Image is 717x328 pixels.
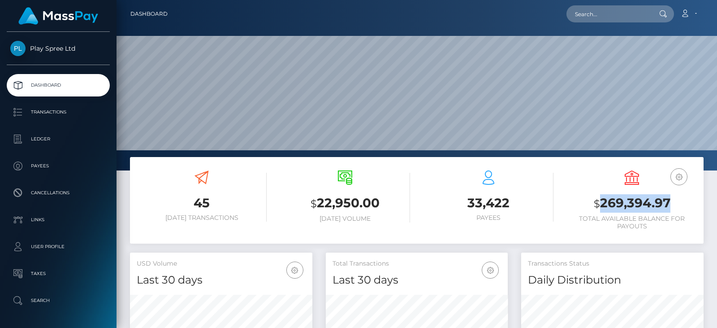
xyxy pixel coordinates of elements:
[7,262,110,285] a: Taxes
[10,41,26,56] img: Play Spree Ltd
[10,213,106,227] p: Links
[7,155,110,177] a: Payees
[7,128,110,150] a: Ledger
[7,101,110,123] a: Transactions
[528,272,697,288] h4: Daily Distribution
[594,197,600,210] small: $
[10,159,106,173] p: Payees
[7,236,110,258] a: User Profile
[10,105,106,119] p: Transactions
[10,240,106,254] p: User Profile
[333,259,501,268] h5: Total Transactions
[18,7,98,25] img: MassPay Logo
[7,182,110,204] a: Cancellations
[7,74,110,96] a: Dashboard
[566,5,651,22] input: Search...
[567,215,697,230] h6: Total Available Balance for Payouts
[7,44,110,52] span: Play Spree Ltd
[130,4,168,23] a: Dashboard
[280,194,410,213] h3: 22,950.00
[137,194,267,212] h3: 45
[10,294,106,307] p: Search
[423,194,553,212] h3: 33,422
[7,209,110,231] a: Links
[280,215,410,223] h6: [DATE] Volume
[311,197,317,210] small: $
[137,214,267,222] h6: [DATE] Transactions
[137,272,306,288] h4: Last 30 days
[7,289,110,312] a: Search
[137,259,306,268] h5: USD Volume
[528,259,697,268] h5: Transactions Status
[423,214,553,222] h6: Payees
[10,79,106,92] p: Dashboard
[10,186,106,200] p: Cancellations
[10,267,106,280] p: Taxes
[333,272,501,288] h4: Last 30 days
[567,194,697,213] h3: 269,394.97
[10,132,106,146] p: Ledger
